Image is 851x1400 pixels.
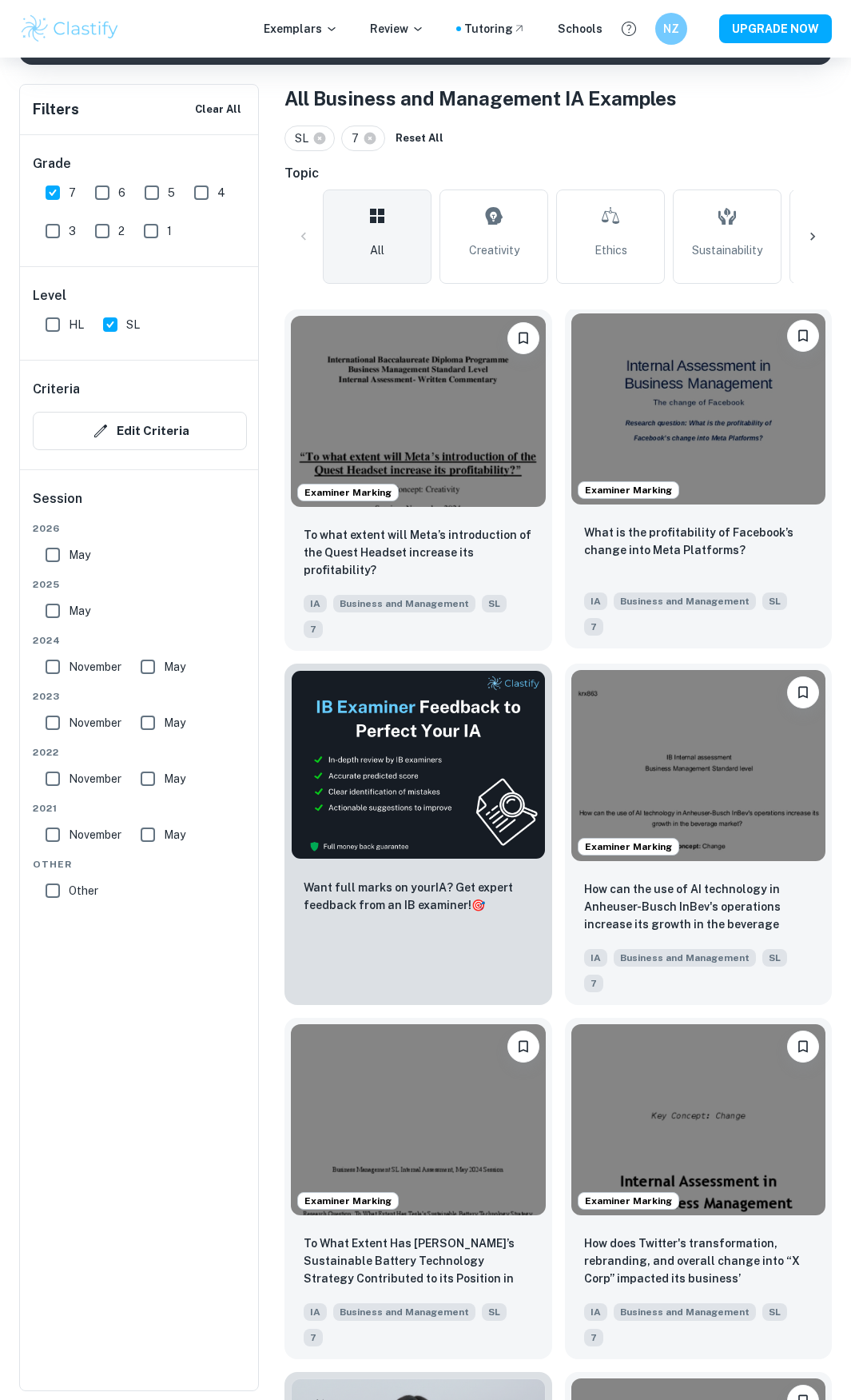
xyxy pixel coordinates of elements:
[33,801,247,816] span: 2021
[284,664,552,1005] a: ThumbnailWant full marks on yourIA? Get expert feedback from an IB examiner!
[69,714,121,732] span: November
[507,1031,539,1063] button: Bookmark
[33,633,247,648] span: 2024
[284,309,552,651] a: Examiner MarkingBookmarkTo what extent will Meta’s introduction of the Quest Headset increase its...
[571,670,826,861] img: Business and Management IA example thumbnail: How can the use of AI technology in Anhe
[69,770,121,788] span: November
[655,13,687,45] button: NZ
[33,98,79,121] h6: Filters
[33,154,247,174] h6: Grade
[298,485,398,500] span: Examiner Marking
[370,241,384,259] span: All
[291,1024,546,1215] img: Business and Management IA example thumbnail: To What Extent Has Tesla’s Sustainable
[304,1234,533,1289] p: To What Extent Has Tesla’s Sustainable Battery Technology Strategy Contributed to its Position in...
[167,222,172,240] span: 1
[471,899,485,911] span: 🎯
[571,313,826,505] img: Business and Management IA example thumbnail: What is the profitability of Facebook’s
[298,1194,398,1208] span: Examiner Marking
[33,577,247,592] span: 2025
[33,489,247,521] h6: Session
[284,164,832,183] h6: Topic
[787,320,819,352] button: Bookmark
[787,676,819,708] button: Bookmark
[341,126,385,151] div: 7
[615,15,642,42] button: Help and Feedback
[614,592,756,610] span: Business and Management
[284,126,335,151] div: SL
[507,322,539,354] button: Bookmark
[118,184,125,201] span: 6
[584,949,607,967] span: IA
[164,714,185,732] span: May
[469,241,519,259] span: Creativity
[33,857,247,872] span: Other
[370,20,424,38] p: Review
[304,1303,327,1321] span: IA
[118,222,125,240] span: 2
[304,620,323,638] span: 7
[304,526,533,579] p: To what extent will Meta’s introduction of the Quest Headset increase its profitability?
[69,658,121,676] span: November
[614,1303,756,1321] span: Business and Management
[762,1303,787,1321] span: SL
[392,126,447,150] button: Reset All
[558,20,602,38] a: Schools
[719,14,832,43] button: UPGRADE NOW
[333,1303,475,1321] span: Business and Management
[264,20,338,38] p: Exemplars
[614,949,756,967] span: Business and Management
[482,1303,507,1321] span: SL
[595,241,627,259] span: Ethics
[584,1329,603,1346] span: 7
[291,316,546,507] img: Business and Management IA example thumbnail: To what extent will Meta’s introduction
[584,975,603,992] span: 7
[565,1018,833,1359] a: Examiner MarkingBookmarkHow does Twitter's transformation, rebranding, and overall change into “X...
[168,184,175,201] span: 5
[579,483,678,497] span: Examiner Marking
[33,521,247,536] span: 2026
[304,879,533,914] p: Want full marks on your IA ? Get expert feedback from an IB examiner!
[565,309,833,651] a: Examiner MarkingBookmarkWhat is the profitability of Facebook’s change into Meta Platforms?IABusi...
[69,222,76,240] span: 3
[284,84,832,113] h1: All Business and Management IA Examples
[69,882,98,899] span: Other
[482,595,507,612] span: SL
[579,1194,678,1208] span: Examiner Marking
[584,524,813,559] p: What is the profitability of Facebook’s change into Meta Platforms?
[164,826,185,844] span: May
[33,689,247,704] span: 2023
[565,664,833,1005] a: Examiner MarkingBookmarkHow can the use of AI technology in Anheuser-Busch InBev's operations inc...
[584,1303,607,1321] span: IA
[584,618,603,636] span: 7
[19,13,121,45] img: Clastify logo
[126,316,140,333] span: SL
[284,1018,552,1359] a: Examiner MarkingBookmark To What Extent Has Tesla’s Sustainable Battery Technology Strategy Contr...
[352,130,366,147] span: 7
[662,20,681,38] h6: NZ
[33,380,80,399] h6: Criteria
[762,949,787,967] span: SL
[295,130,316,147] span: SL
[304,595,327,612] span: IA
[217,184,225,201] span: 4
[304,1329,323,1346] span: 7
[464,20,526,38] a: Tutoring
[33,286,247,305] h6: Level
[69,826,121,844] span: November
[584,1234,813,1289] p: How does Twitter's transformation, rebranding, and overall change into “X Corp” impacted its busi...
[69,184,76,201] span: 7
[33,412,247,450] button: Edit Criteria
[69,602,90,620] span: May
[333,595,475,612] span: Business and Management
[584,592,607,610] span: IA
[787,1031,819,1063] button: Bookmark
[164,770,185,788] span: May
[571,1024,826,1215] img: Business and Management IA example thumbnail: How does Twitter's transformation, rebra
[762,592,787,610] span: SL
[584,880,813,935] p: How can the use of AI technology in Anheuser-Busch InBev's operations increase its growth in the ...
[69,316,84,333] span: HL
[33,745,247,760] span: 2022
